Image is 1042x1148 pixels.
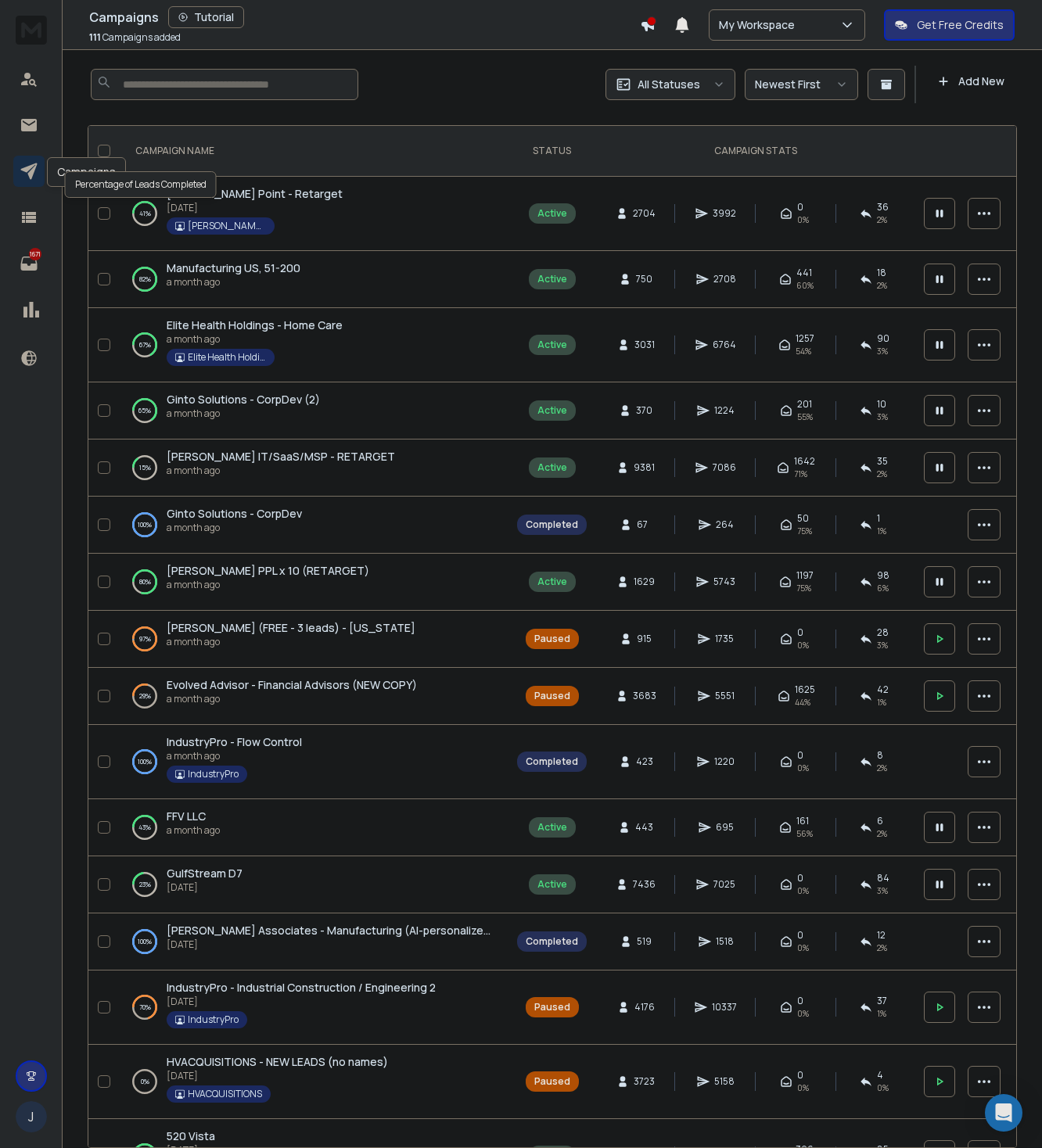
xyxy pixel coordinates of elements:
span: 98 [877,569,889,582]
span: 37 [877,995,887,1007]
div: Active [537,339,567,351]
p: [DATE] [167,881,243,894]
span: 18 [877,267,886,279]
div: Campaigns [89,6,640,28]
th: STATUS [508,126,596,177]
p: a month ago [167,636,415,648]
span: 520 Vista [167,1128,215,1143]
span: 1257 [796,332,814,345]
span: 6 [877,815,883,827]
td: 100%Ginto Solutions - CorpDeva month ago [117,497,508,554]
span: 67 [637,518,652,531]
span: 0% [797,639,809,651]
span: 1518 [716,935,734,948]
div: Paused [534,633,570,645]
p: My Workspace [719,17,801,33]
a: 520 Vista [167,1128,215,1144]
p: 65 % [138,403,151,418]
td: 82%Manufacturing US, 51-200a month ago [117,251,508,308]
a: [PERSON_NAME] IT/SaaS/MSP - RETARGET [167,449,395,465]
span: 2704 [633,207,656,220]
span: J [16,1101,47,1132]
span: 1629 [634,576,655,588]
p: 0 % [141,1074,149,1089]
span: 8 [877,749,883,762]
a: Ginto Solutions - CorpDev [167,506,302,522]
span: 0 [797,995,803,1007]
span: 0% [797,942,809,954]
span: 264 [716,518,734,531]
p: 29 % [139,688,151,704]
span: 0% [797,762,809,774]
p: 43 % [138,820,151,835]
span: 3 % [877,411,888,423]
span: 9381 [634,461,655,474]
button: Newest First [745,69,858,100]
span: 201 [797,398,812,411]
span: 0 % [877,1082,889,1094]
span: 12 [877,929,886,942]
span: 3992 [713,207,736,220]
div: Campaigns [47,157,126,187]
span: 443 [635,821,653,834]
div: Completed [526,755,578,768]
p: 82 % [139,271,151,287]
span: 0% [797,884,809,897]
span: 695 [716,821,734,834]
span: 7436 [633,878,656,891]
div: Active [537,878,567,891]
td: 29%Evolved Advisor - Financial Advisors (NEW COPY)a month ago [117,668,508,725]
span: 3683 [633,690,656,702]
span: 2 % [877,942,887,954]
p: 97 % [139,631,151,647]
td: 100%IndustryPro - Flow Controla month agoIndustryPro [117,725,508,799]
p: a month ago [167,579,369,591]
span: 1197 [796,569,814,582]
p: a month ago [167,465,395,477]
a: [PERSON_NAME] (FREE - 3 leads) - [US_STATE] [167,620,415,636]
th: CAMPAIGN NAME [117,126,508,177]
span: IndustryPro - Industrial Construction / Engineering 2 [167,980,436,995]
a: [PERSON_NAME] PPL x 10 (RETARGET) [167,563,369,579]
span: 71 % [794,468,807,480]
span: 1642 [794,455,815,468]
td: 97%[PERSON_NAME] (FREE - 3 leads) - [US_STATE]a month ago [117,611,508,668]
span: 441 [796,267,812,279]
p: a month ago [167,276,300,289]
span: 750 [636,273,652,285]
span: 56 % [796,827,813,840]
span: Ginto Solutions - CorpDev (2) [167,392,320,407]
span: 36 [877,201,889,213]
p: HVACQUISITIONS [188,1088,262,1100]
button: Add New [925,66,1017,97]
p: a month ago [167,693,417,705]
div: Active [537,273,567,285]
span: 2 % [877,762,887,774]
a: Evolved Advisor - Financial Advisors (NEW COPY) [167,677,417,693]
button: Get Free Credits [884,9,1015,41]
span: [PERSON_NAME] Point - Retarget [167,186,343,201]
span: Ginto Solutions - CorpDev [167,506,302,521]
td: 70%IndustryPro - Industrial Construction / Engineering 2[DATE]IndustryPro [117,970,508,1045]
span: 2 % [877,213,887,226]
span: 1220 [714,755,735,768]
span: 75 % [796,582,811,594]
div: Completed [526,518,578,531]
p: a month ago [167,750,302,762]
p: [DATE] [167,1070,388,1082]
span: 42 [877,683,889,696]
p: IndustryPro [188,768,239,780]
span: 5743 [713,576,735,588]
td: 100%[PERSON_NAME] Associates - Manufacturing (AI-personalized) - No names[DATE] [117,913,508,970]
span: 111 [89,30,101,44]
span: 1 % [877,1007,886,1020]
p: a month ago [167,522,302,534]
td: 67%Elite Health Holdings - Home Carea month agoElite Health Holdings [117,308,508,382]
p: [PERSON_NAME] Point [188,220,266,232]
span: 44 % [795,696,810,709]
p: Get Free Credits [917,17,1004,33]
span: 423 [636,755,653,768]
span: 35 [877,455,888,468]
span: [PERSON_NAME] Associates - Manufacturing (AI-personalized) - No names [167,923,556,938]
span: 0% [797,1082,809,1094]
